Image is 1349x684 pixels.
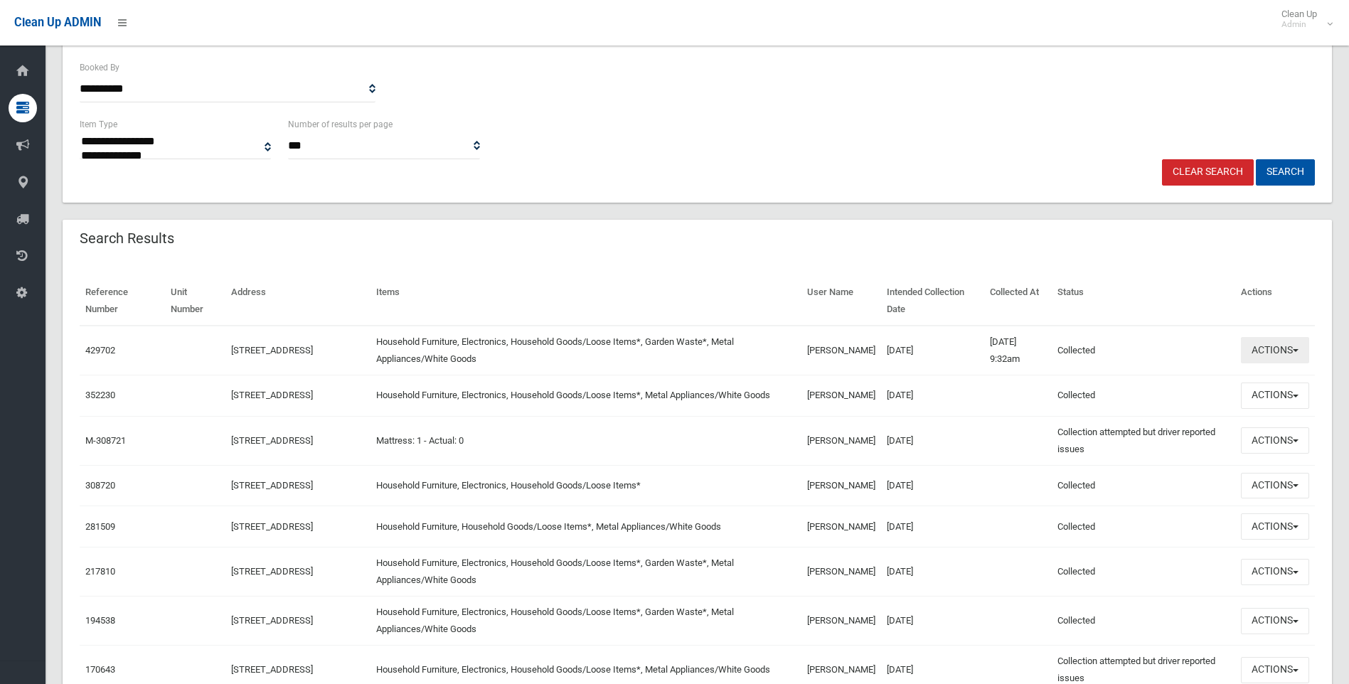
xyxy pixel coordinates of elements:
a: Clear Search [1162,159,1254,186]
span: Clean Up [1274,9,1331,30]
td: [PERSON_NAME] [801,375,881,416]
button: Actions [1241,337,1309,363]
label: Number of results per page [288,117,393,132]
td: Collected [1052,547,1235,597]
td: [DATE] [881,326,984,375]
td: [PERSON_NAME] [801,547,881,597]
td: Household Furniture, Electronics, Household Goods/Loose Items*, Garden Waste*, Metal Appliances/W... [370,597,801,646]
a: [STREET_ADDRESS] [231,435,313,446]
td: Collected [1052,465,1235,506]
a: [STREET_ADDRESS] [231,345,313,356]
button: Actions [1241,427,1309,454]
a: [STREET_ADDRESS] [231,615,313,626]
td: Household Furniture, Electronics, Household Goods/Loose Items* [370,465,801,506]
td: [DATE] [881,506,984,547]
td: [DATE] 9:32am [984,326,1052,375]
td: Household Furniture, Household Goods/Loose Items*, Metal Appliances/White Goods [370,506,801,547]
td: Collected [1052,506,1235,547]
button: Actions [1241,559,1309,585]
a: 170643 [85,664,115,675]
th: Collected At [984,277,1052,326]
button: Actions [1241,473,1309,499]
a: 217810 [85,566,115,577]
td: [DATE] [881,416,984,465]
a: 352230 [85,390,115,400]
a: [STREET_ADDRESS] [231,521,313,532]
td: [DATE] [881,547,984,597]
td: [PERSON_NAME] [801,326,881,375]
td: [PERSON_NAME] [801,465,881,506]
td: Household Furniture, Electronics, Household Goods/Loose Items*, Garden Waste*, Metal Appliances/W... [370,547,801,597]
td: Collected [1052,326,1235,375]
td: [PERSON_NAME] [801,506,881,547]
td: Household Furniture, Electronics, Household Goods/Loose Items*, Garden Waste*, Metal Appliances/W... [370,326,801,375]
td: Mattress: 1 - Actual: 0 [370,416,801,465]
th: Address [225,277,370,326]
td: [DATE] [881,597,984,646]
header: Search Results [63,225,191,252]
button: Actions [1241,513,1309,540]
td: Household Furniture, Electronics, Household Goods/Loose Items*, Metal Appliances/White Goods [370,375,801,416]
small: Admin [1281,19,1317,30]
a: [STREET_ADDRESS] [231,390,313,400]
th: Unit Number [165,277,225,326]
th: Status [1052,277,1235,326]
a: 429702 [85,345,115,356]
button: Actions [1241,657,1309,683]
td: Collected [1052,597,1235,646]
a: 281509 [85,521,115,532]
td: [PERSON_NAME] [801,416,881,465]
button: Actions [1241,383,1309,409]
a: [STREET_ADDRESS] [231,664,313,675]
a: [STREET_ADDRESS] [231,566,313,577]
button: Search [1256,159,1315,186]
a: 194538 [85,615,115,626]
span: Clean Up ADMIN [14,16,101,29]
label: Booked By [80,60,119,75]
th: Reference Number [80,277,165,326]
th: Actions [1235,277,1315,326]
td: [DATE] [881,465,984,506]
td: Collected [1052,375,1235,416]
label: Item Type [80,117,117,132]
th: User Name [801,277,881,326]
td: [PERSON_NAME] [801,597,881,646]
button: Actions [1241,608,1309,634]
a: [STREET_ADDRESS] [231,480,313,491]
td: Collection attempted but driver reported issues [1052,416,1235,465]
th: Intended Collection Date [881,277,984,326]
td: [DATE] [881,375,984,416]
th: Items [370,277,801,326]
a: M-308721 [85,435,126,446]
a: 308720 [85,480,115,491]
